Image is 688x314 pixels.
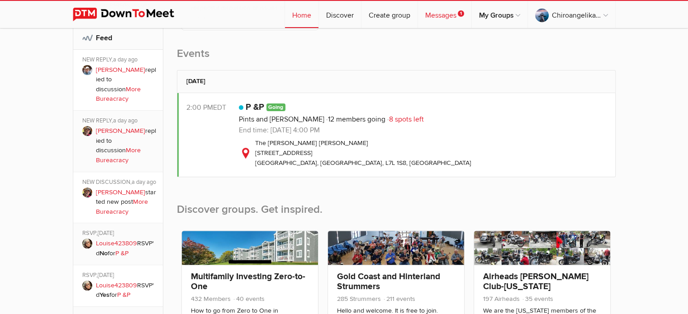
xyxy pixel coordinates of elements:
[285,1,318,28] a: Home
[96,239,137,247] a: Louise423809
[82,117,157,126] div: NEW REPLY,
[186,70,606,92] h2: [DATE]
[186,102,239,113] div: 2:00 PM
[96,281,157,300] p: RSVP'd for
[113,117,138,124] span: a day ago
[96,187,157,217] p: started new post
[177,47,616,70] h2: Events
[96,188,145,196] a: [PERSON_NAME]
[113,56,138,63] span: a day ago
[239,126,320,135] span: End time: [DATE] 4:00 PM
[337,295,381,303] span: 285 Strummers
[73,8,188,21] img: DownToMeet
[96,146,141,164] a: More Bureacracy
[100,291,109,299] b: Yes
[266,103,286,111] span: Going
[337,271,440,292] a: Gold Coast and Hinterland Strummers
[96,198,148,216] a: More Bureacracy
[132,178,156,186] span: a day ago
[96,66,145,74] a: [PERSON_NAME]
[232,295,265,303] span: 40 events
[522,295,553,303] span: 35 events
[213,103,226,112] span: America/Toronto
[387,115,424,124] span: 8 spots left
[319,1,361,28] a: Discover
[472,1,527,28] a: My Groups
[418,1,471,28] a: Messages1
[82,56,157,65] div: NEW REPLY,
[191,295,231,303] span: 432 Members
[82,230,157,239] div: RSVP,
[98,230,114,237] span: [DATE]
[191,271,305,292] a: Multifamily Investing Zero-to-One
[177,188,616,226] h2: Discover groups. Get inspired.
[246,102,264,112] a: P &P
[483,271,588,292] a: Airheads [PERSON_NAME] Club-[US_STATE]
[483,295,520,303] span: 197 Airheads
[528,1,615,28] a: Chiroangelikahotmailcom
[383,295,415,303] span: 211 events
[458,10,464,17] span: 1
[82,272,157,281] div: RSVP,
[82,27,154,49] h2: Feed
[326,115,385,124] span: 12 members going
[239,138,606,168] div: The [PERSON_NAME] [PERSON_NAME] [STREET_ADDRESS] [GEOGRAPHIC_DATA], [GEOGRAPHIC_DATA], L7L 1S8, [...
[100,249,108,257] b: No
[82,178,157,187] div: NEW DISCUSSION,
[115,249,128,257] a: P &P
[96,65,157,104] p: replied to discussion
[96,239,157,258] p: RSVP'd for
[96,126,157,165] p: replied to discussion
[96,281,137,289] a: Louise423809
[239,115,324,124] a: Pints and [PERSON_NAME]
[117,291,130,299] a: P &P
[98,272,114,279] span: [DATE]
[96,127,145,135] a: [PERSON_NAME]
[361,1,418,28] a: Create group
